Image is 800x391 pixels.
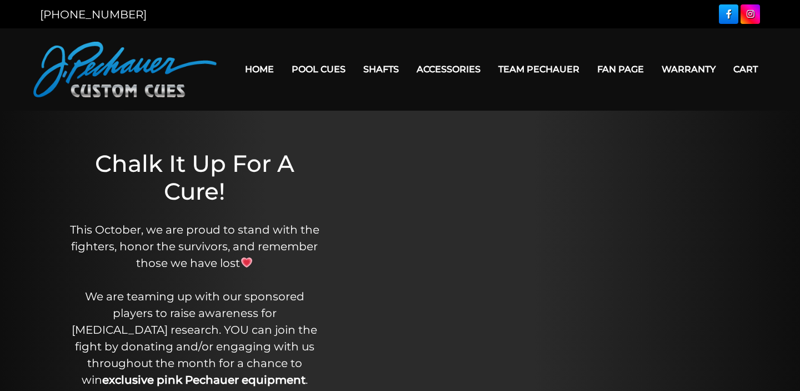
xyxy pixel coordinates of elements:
[354,55,408,83] a: Shafts
[408,55,489,83] a: Accessories
[241,257,252,268] img: 💗
[102,373,306,387] strong: exclusive pink Pechauer equipment
[66,150,323,206] h1: Chalk It Up For A Cure!
[653,55,724,83] a: Warranty
[236,55,283,83] a: Home
[489,55,588,83] a: Team Pechauer
[724,55,767,83] a: Cart
[588,55,653,83] a: Fan Page
[33,42,217,97] img: Pechauer Custom Cues
[283,55,354,83] a: Pool Cues
[40,8,147,21] a: [PHONE_NUMBER]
